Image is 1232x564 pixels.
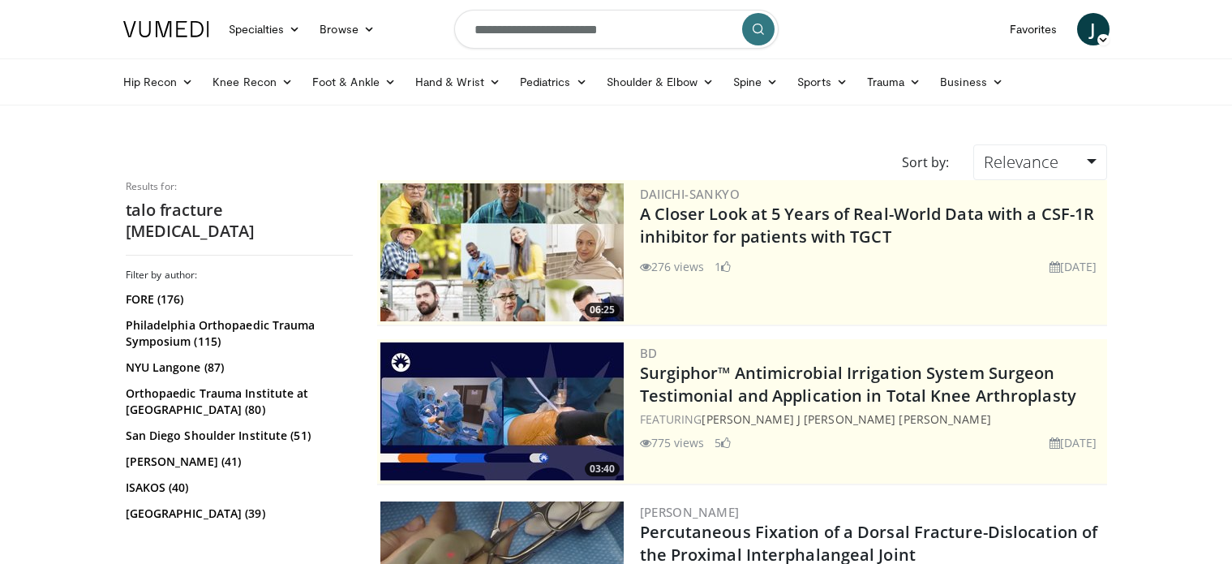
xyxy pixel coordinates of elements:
a: Hand & Wrist [406,66,510,98]
p: Results for: [126,180,353,193]
a: NYU Langone (87) [126,359,349,376]
a: [PERSON_NAME] (41) [126,454,349,470]
a: Philadelphia Orthopaedic Trauma Symposium (115) [126,317,349,350]
a: FORE (176) [126,291,349,308]
a: 03:40 [380,342,624,480]
a: [GEOGRAPHIC_DATA] (39) [126,506,349,522]
img: 70422da6-974a-44ac-bf9d-78c82a89d891.300x170_q85_crop-smart_upscale.jpg [380,342,624,480]
a: 06:25 [380,183,624,321]
a: [PERSON_NAME] [640,504,740,520]
li: [DATE] [1050,434,1097,451]
a: Trauma [857,66,931,98]
a: Favorites [1000,13,1067,45]
li: 5 [715,434,731,451]
a: Spine [723,66,788,98]
a: Foot & Ankle [303,66,406,98]
div: Sort by: [890,144,961,180]
li: 1 [715,258,731,275]
a: Specialties [219,13,311,45]
span: 03:40 [585,462,620,476]
a: Business [930,66,1013,98]
a: ISAKOS (40) [126,480,349,496]
a: Shoulder & Elbow [597,66,723,98]
h2: talo fracture [MEDICAL_DATA] [126,200,353,242]
a: Sports [788,66,857,98]
a: J [1077,13,1110,45]
span: 06:25 [585,303,620,317]
a: A Closer Look at 5 Years of Real-World Data with a CSF-1R inhibitor for patients with TGCT [640,203,1095,248]
a: Orthopaedic Trauma Institute at [GEOGRAPHIC_DATA] (80) [126,385,349,418]
a: Pediatrics [510,66,597,98]
a: Surgiphor™ Antimicrobial Irrigation System Surgeon Testimonial and Application in Total Knee Arth... [640,362,1076,407]
a: BD [640,345,658,361]
a: Relevance [973,144,1106,180]
a: Browse [310,13,384,45]
a: Hip Recon [114,66,204,98]
li: [DATE] [1050,258,1097,275]
input: Search topics, interventions [454,10,779,49]
img: VuMedi Logo [123,21,209,37]
img: 93c22cae-14d1-47f0-9e4a-a244e824b022.png.300x170_q85_crop-smart_upscale.jpg [380,183,624,321]
li: 276 views [640,258,705,275]
a: Daiichi-Sankyo [640,186,740,202]
h3: Filter by author: [126,269,353,282]
li: 775 views [640,434,705,451]
a: [PERSON_NAME] J [PERSON_NAME] [PERSON_NAME] [702,411,990,427]
span: Relevance [984,151,1058,173]
a: Knee Recon [203,66,303,98]
a: San Diego Shoulder Institute (51) [126,428,349,444]
div: FEATURING [640,411,1104,428]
